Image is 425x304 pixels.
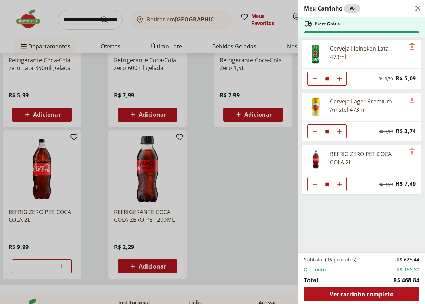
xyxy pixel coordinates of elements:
[396,179,416,189] span: R$ 7,49
[322,177,332,191] input: Quantidade Atual
[306,97,326,117] img: Principal
[332,72,346,86] button: Aumentar Quantidade
[308,124,322,138] button: Diminuir Quantidade
[304,276,318,284] span: Total
[330,291,393,297] span: Ver carrinho completo
[408,95,416,104] button: Remove
[379,182,393,187] span: R$ 9,99
[395,266,419,273] span: -R$ 156,60
[393,276,419,284] span: R$ 468,84
[308,72,322,86] button: Diminuir Quantidade
[315,21,340,27] span: Frete Grátis
[304,287,419,301] a: Ver carrinho completo
[322,125,332,138] input: Quantidade Atual
[304,256,356,263] span: Subtotal (96 produtos)
[396,127,416,136] span: R$ 3,74
[408,43,416,51] button: Remove
[330,44,405,61] div: Cerveja Heineken Lata 473ml
[344,4,360,13] div: 96
[330,150,405,167] div: REFRIG ZERO PET COCA COLA 2L
[322,72,332,85] input: Quantidade Atual
[396,74,416,83] span: R$ 5,09
[304,266,326,273] span: Desconto
[332,177,346,191] button: Aumentar Quantidade
[306,150,326,169] img: Principal
[304,4,360,13] h2: Meu Carrinho
[379,76,393,82] span: R$ 6,79
[396,256,419,263] span: R$ 625,44
[330,97,405,114] div: Cerveja Lager Premium Amstel 473ml
[379,129,393,135] span: R$ 4,99
[332,124,346,138] button: Aumentar Quantidade
[408,148,416,156] button: Remove
[308,177,322,191] button: Diminuir Quantidade
[306,44,326,64] img: Cerveja Heineken Lata 473ml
